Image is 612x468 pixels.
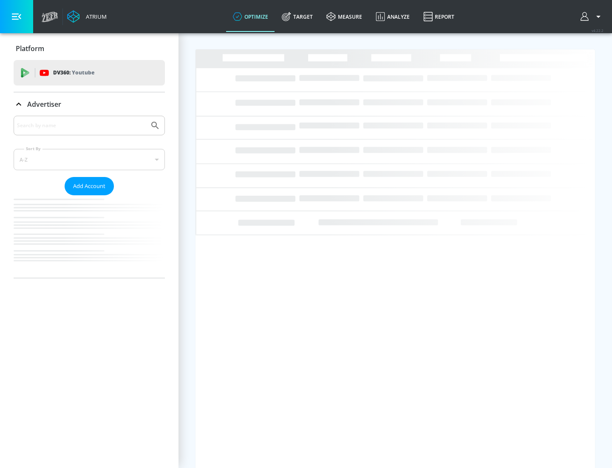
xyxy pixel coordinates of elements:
[53,68,94,77] p: DV360:
[275,1,320,32] a: Target
[14,149,165,170] div: A-Z
[27,100,61,109] p: Advertiser
[226,1,275,32] a: optimize
[320,1,369,32] a: measure
[369,1,416,32] a: Analyze
[14,60,165,86] div: DV360: Youtube
[82,13,107,20] div: Atrium
[14,92,165,116] div: Advertiser
[67,10,107,23] a: Atrium
[592,28,603,33] span: v 4.22.2
[16,44,44,53] p: Platform
[17,120,146,131] input: Search by name
[73,181,105,191] span: Add Account
[416,1,461,32] a: Report
[14,37,165,60] div: Platform
[65,177,114,195] button: Add Account
[14,195,165,278] nav: list of Advertiser
[24,146,42,151] label: Sort By
[14,116,165,278] div: Advertiser
[72,68,94,77] p: Youtube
